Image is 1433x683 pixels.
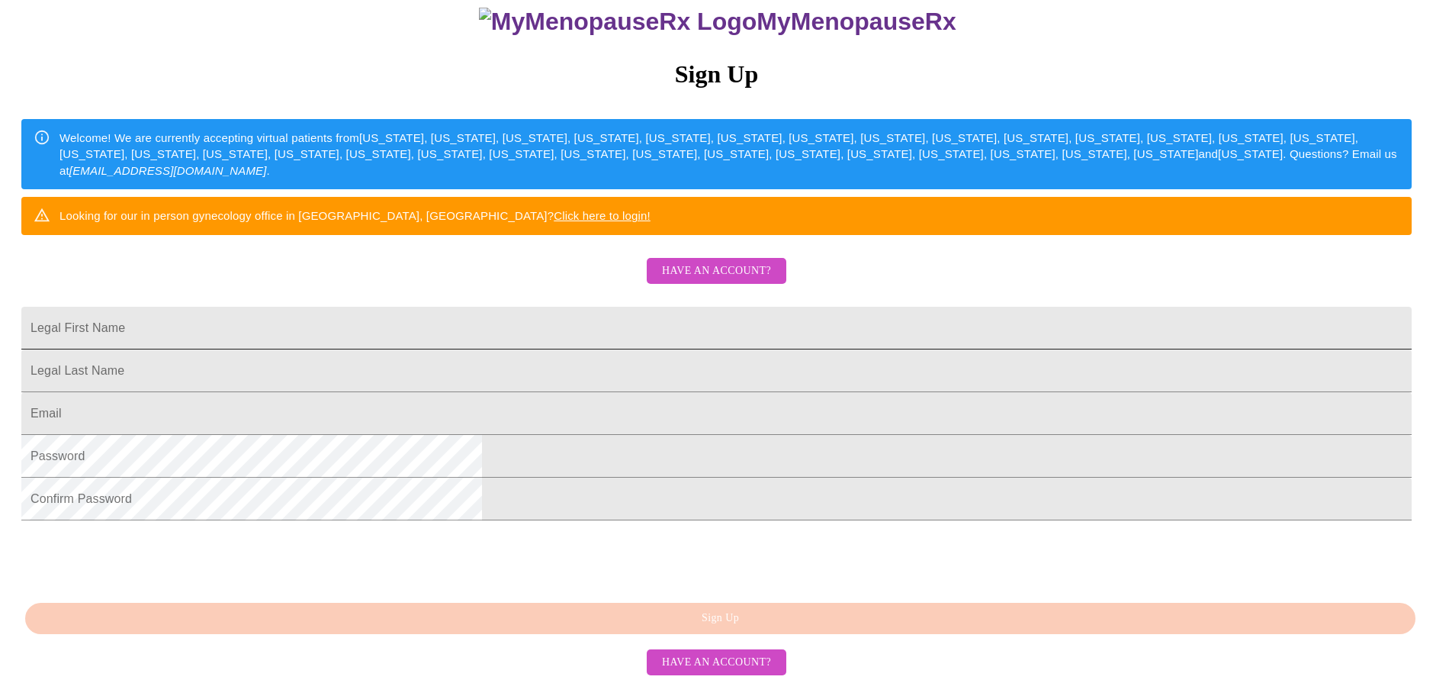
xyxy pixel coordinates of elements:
[479,8,757,36] img: MyMenopauseRx Logo
[21,528,253,588] iframe: reCAPTCHA
[643,275,790,288] a: Have an account?
[662,262,771,281] span: Have an account?
[59,124,1399,185] div: Welcome! We are currently accepting virtual patients from [US_STATE], [US_STATE], [US_STATE], [US...
[59,201,651,230] div: Looking for our in person gynecology office in [GEOGRAPHIC_DATA], [GEOGRAPHIC_DATA]?
[647,258,786,285] button: Have an account?
[647,649,786,676] button: Have an account?
[643,655,790,668] a: Have an account?
[24,8,1412,36] h3: MyMenopauseRx
[554,209,651,222] a: Click here to login!
[69,164,267,177] em: [EMAIL_ADDRESS][DOMAIN_NAME]
[662,653,771,672] span: Have an account?
[21,60,1412,89] h3: Sign Up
